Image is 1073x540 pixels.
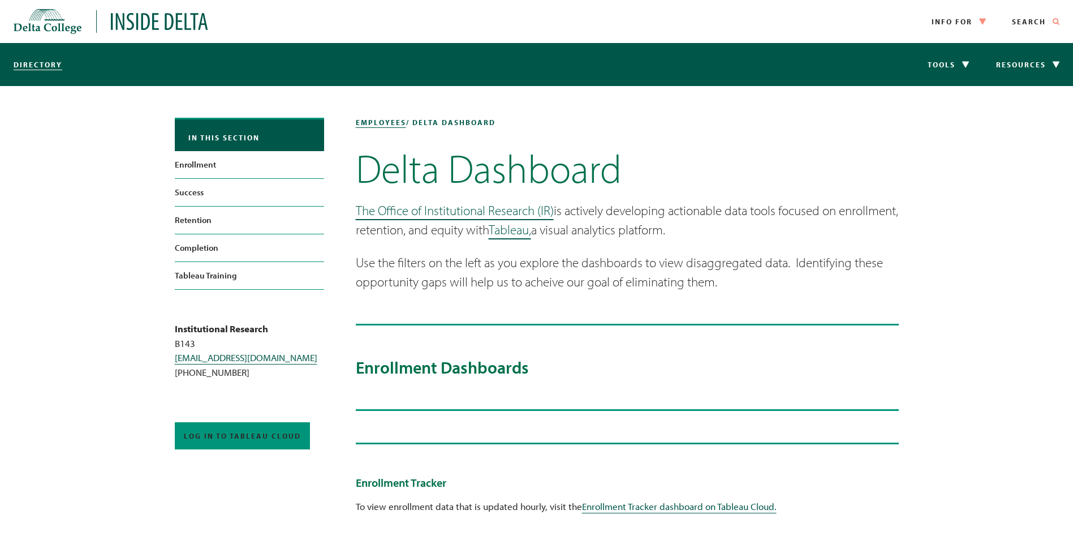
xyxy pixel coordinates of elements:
a: Log in to Tableau Cloud [175,422,310,449]
a: Retention [175,207,324,234]
button: Resources [982,43,1073,86]
strong: Institutional Research [175,323,268,335]
button: In this section [175,119,324,151]
a: Directory [14,60,62,69]
a: [EMAIL_ADDRESS][DOMAIN_NAME] [175,352,317,363]
a: The Office of Institutional Research (IR) [356,202,554,218]
span: Log in to Tableau Cloud [184,431,301,440]
a: Enrollment [175,151,324,178]
span: [PHONE_NUMBER] [175,366,249,378]
p: Use the filters on the left as you explore the dashboards to view disaggregated data. Identifying... [356,253,899,292]
a: Completion [175,234,324,262]
span: B143 [175,337,195,349]
button: Tools [914,43,982,86]
a: Tableau, [489,221,531,238]
p: is actively developing actionable data tools focused on enrollment, retention, and equity with a ... [356,201,899,240]
h2: Enrollment Dashboards [356,357,899,378]
a: Success [175,179,324,206]
p: To view enrollment data that is updated hourly, visit the [356,499,899,514]
h3: Enrollment Tracker [356,476,899,490]
span: / Delta Dashboard [406,118,495,127]
h1: Delta Dashboard [356,149,899,187]
a: employees [356,118,406,127]
a: Enrollment Tracker dashboard on Tableau Cloud. [582,500,777,512]
a: Tableau Training [175,262,324,289]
